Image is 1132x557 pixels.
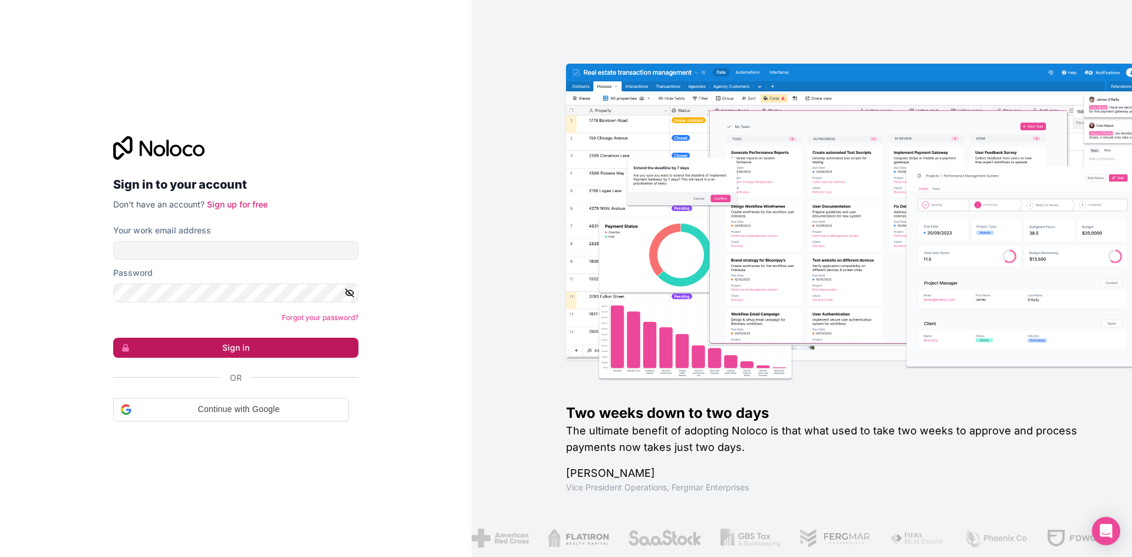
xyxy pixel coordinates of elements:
[607,529,681,548] img: /assets/saastock-C6Zbiodz.png
[778,529,850,548] img: /assets/fergmar-CudnrXN5.png
[113,241,358,260] input: Email address
[943,529,1007,548] img: /assets/phoenix-BREaitsQ.png
[1025,529,1094,548] img: /assets/fdworks-Bi04fVtw.png
[566,465,1094,482] h1: [PERSON_NAME]
[869,529,924,548] img: /assets/fiera-fwj2N5v4.png
[566,482,1094,493] h1: Vice President Operations , Fergmar Enterprises
[450,529,508,548] img: /assets/american-red-cross-BAupjrZR.png
[207,199,268,209] a: Sign up for free
[1092,517,1120,545] div: Open Intercom Messenger
[566,404,1094,423] h1: Two weeks down to two days
[113,199,205,209] span: Don't have an account?
[230,372,242,384] span: Or
[566,423,1094,456] h2: The ultimate benefit of adopting Noloco is that what used to take two weeks to approve and proces...
[113,267,153,279] label: Password
[700,529,760,548] img: /assets/gbstax-C-GtDUiK.png
[113,338,358,358] button: Sign in
[113,174,358,195] h2: Sign in to your account
[527,529,588,548] img: /assets/flatiron-C8eUkumj.png
[136,403,341,416] span: Continue with Google
[113,225,211,236] label: Your work email address
[113,284,358,302] input: Password
[282,313,358,322] a: Forgot your password?
[113,398,349,421] div: Continue with Google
